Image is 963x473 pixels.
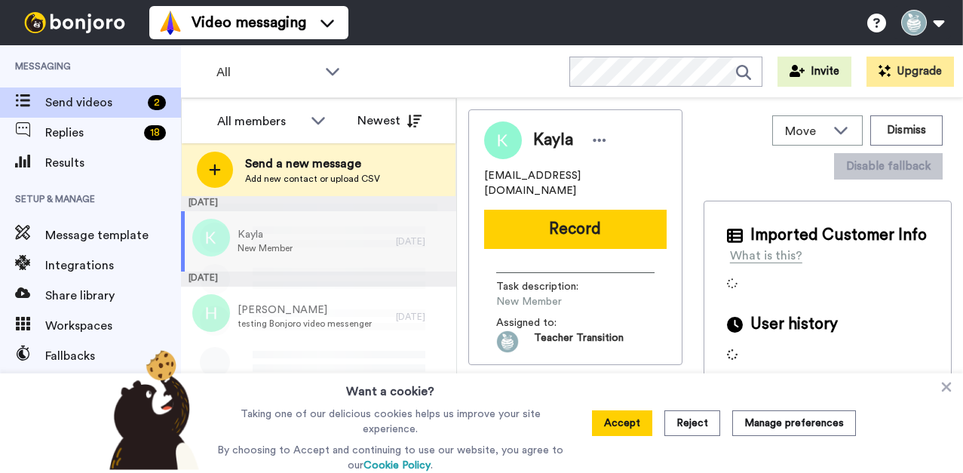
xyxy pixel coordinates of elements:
[158,11,182,35] img: vm-color.svg
[732,410,856,436] button: Manage preferences
[192,219,230,256] img: k.png
[396,311,449,323] div: [DATE]
[777,57,851,87] button: Invite
[45,347,181,365] span: Fallbacks
[238,227,293,242] span: Kayla
[496,279,602,294] span: Task description :
[870,115,943,146] button: Dismiss
[144,125,166,140] div: 18
[45,94,142,112] span: Send videos
[45,124,138,142] span: Replies
[181,272,456,287] div: [DATE]
[496,315,602,330] span: Assigned to:
[346,373,434,401] h3: Want a cookie?
[866,57,954,87] button: Upgrade
[45,256,181,275] span: Integrations
[213,443,567,473] p: By choosing to Accept and continuing to use our website, you agree to our .
[592,410,652,436] button: Accept
[45,154,181,172] span: Results
[18,12,131,33] img: bj-logo-header-white.svg
[238,242,293,254] span: New Member
[533,129,573,152] span: Kayla
[664,410,720,436] button: Reject
[217,112,303,131] div: All members
[730,247,802,265] div: What is this?
[834,153,943,180] button: Disable fallback
[96,349,207,470] img: bear-with-cookie.png
[346,106,433,136] button: Newest
[45,226,181,244] span: Message template
[238,318,372,330] span: testing Bonjoro video messenger
[192,12,306,33] span: Video messaging
[750,313,838,336] span: User history
[245,155,380,173] span: Send a new message
[148,95,166,110] div: 2
[534,330,624,353] span: Teacher Transition
[192,294,230,332] img: h.png
[181,196,456,211] div: [DATE]
[785,122,826,140] span: Move
[396,235,449,247] div: [DATE]
[484,168,667,198] span: [EMAIL_ADDRESS][DOMAIN_NAME]
[216,63,317,81] span: All
[363,460,431,471] a: Cookie Policy
[484,210,667,249] button: Record
[45,317,181,335] span: Workspaces
[496,294,639,309] span: New Member
[213,407,567,437] p: Taking one of our delicious cookies helps us improve your site experience.
[245,173,380,185] span: Add new contact or upload CSV
[45,287,181,305] span: Share library
[484,121,522,159] img: Image of Kayla
[496,330,519,353] img: 927496de-ce81-430b-ac19-176cfe49b87d-1684406886.jpg
[750,224,927,247] span: Imported Customer Info
[238,303,372,318] span: [PERSON_NAME]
